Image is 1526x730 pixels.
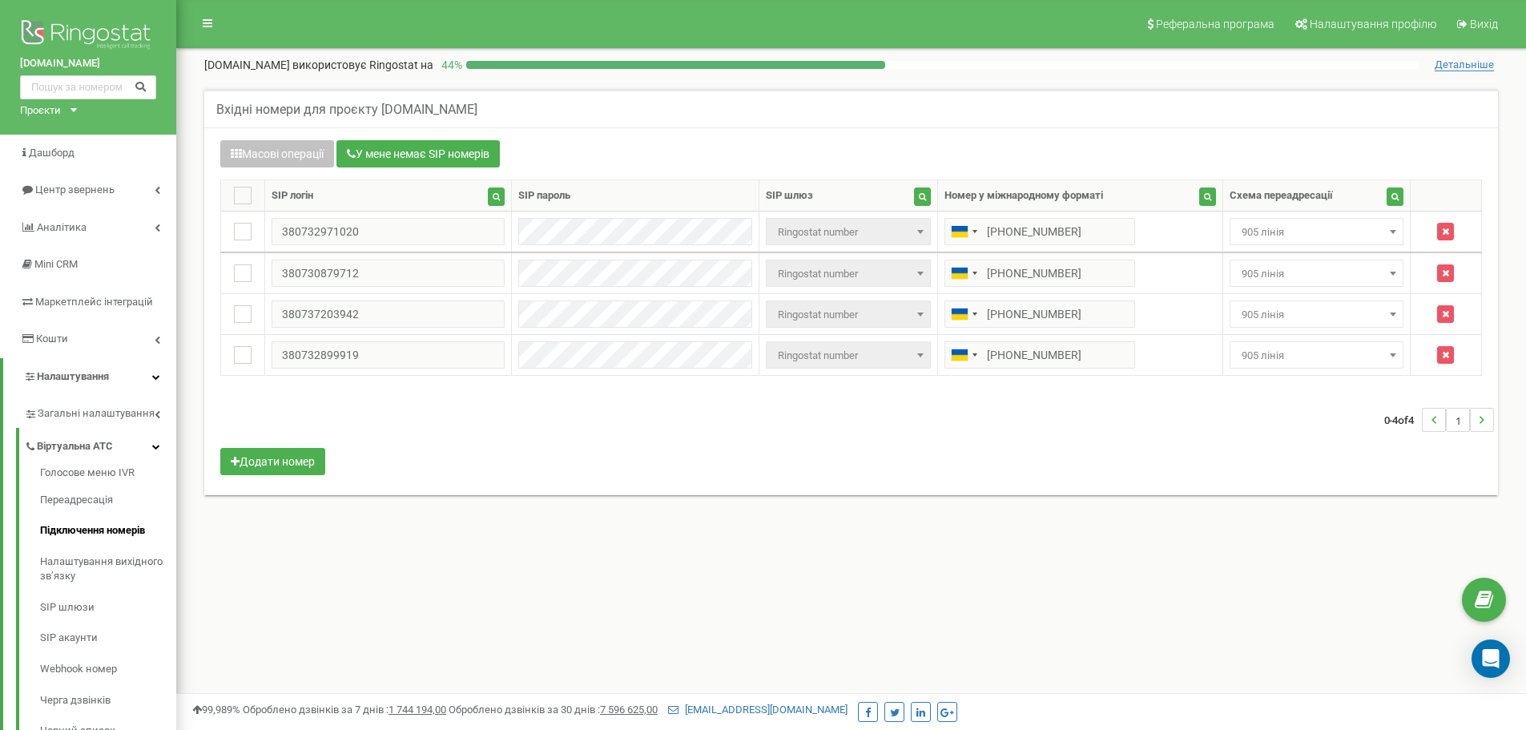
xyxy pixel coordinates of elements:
p: 44 % [433,57,466,73]
span: of [1398,413,1408,427]
span: Віртуальна АТС [37,439,113,454]
span: Центр звернень [35,184,115,196]
button: Масові операції [220,140,334,167]
div: SIP шлюз [766,188,813,204]
span: Ringostat number [766,341,930,369]
span: Налаштування [37,370,109,382]
span: Ringostat number [766,260,930,287]
span: 905 лінія [1230,260,1403,287]
span: 905 лінія [1235,345,1397,367]
span: 0-4 4 [1384,408,1422,432]
a: SIP шлюзи [40,592,176,623]
input: 050 123 4567 [944,300,1135,328]
u: 1 744 194,00 [389,704,446,716]
span: Кошти [36,333,68,345]
span: Ringostat number [766,300,930,328]
span: 905 лінія [1230,341,1403,369]
span: Mini CRM [34,258,78,270]
input: Пошук за номером [20,75,156,99]
h5: Вхідні номери для проєкту [DOMAIN_NAME] [216,103,477,117]
span: 905 лінія [1235,304,1397,326]
span: Реферальна програма [1156,18,1274,30]
th: SIP пароль [512,180,759,212]
a: Черга дзвінків [40,685,176,716]
span: 905 лінія [1230,218,1403,245]
span: Дашборд [29,147,74,159]
button: У мене немає SIP номерів [336,140,500,167]
span: Загальні налаштування [38,406,155,421]
div: Telephone country code [945,342,982,368]
a: Голосове меню IVR [40,466,176,485]
div: Open Intercom Messenger [1472,639,1510,678]
span: 905 лінія [1235,221,1397,244]
span: Аналiтика [37,221,87,233]
span: Ringostat number [771,221,924,244]
span: 905 лінія [1230,300,1403,328]
div: Telephone country code [945,260,982,286]
span: Налаштування профілю [1310,18,1436,30]
span: Вихід [1470,18,1498,30]
span: 905 лінія [1235,263,1397,285]
a: Віртуальна АТС [24,428,176,461]
span: використовує Ringostat на [292,58,433,71]
input: 050 123 4567 [944,260,1135,287]
span: Ringostat number [771,304,924,326]
nav: ... [1384,392,1494,448]
div: SIP логін [272,188,313,204]
img: Ringostat logo [20,16,156,56]
a: Webhook номер [40,654,176,685]
div: Telephone country code [945,219,982,244]
li: 1 [1446,408,1470,432]
a: Налаштування [3,358,176,396]
div: Проєкти [20,103,61,119]
span: Детальніше [1435,58,1494,71]
a: SIP акаунти [40,623,176,654]
span: 99,989% [192,704,240,716]
button: Додати номер [220,448,325,475]
input: 050 123 4567 [944,341,1135,369]
div: Номер у міжнародному форматі [944,188,1103,204]
a: Підключення номерів [40,515,176,546]
span: Ringostat number [771,345,924,367]
u: 7 596 625,00 [600,704,658,716]
p: [DOMAIN_NAME] [204,57,433,73]
div: Telephone country code [945,301,982,327]
a: Переадресація [40,485,176,516]
a: Налаштування вихідного зв’язку [40,546,176,592]
a: Загальні налаштування [24,395,176,428]
a: [DOMAIN_NAME] [20,56,156,71]
input: 050 123 4567 [944,218,1135,245]
a: [EMAIL_ADDRESS][DOMAIN_NAME] [668,704,848,716]
span: Ringostat number [771,263,924,285]
span: Ringostat number [766,218,930,245]
span: Оброблено дзвінків за 7 днів : [243,704,446,716]
div: Схема переадресації [1230,188,1333,204]
span: Оброблено дзвінків за 30 днів : [449,704,658,716]
span: Маркетплейс інтеграцій [35,296,153,308]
